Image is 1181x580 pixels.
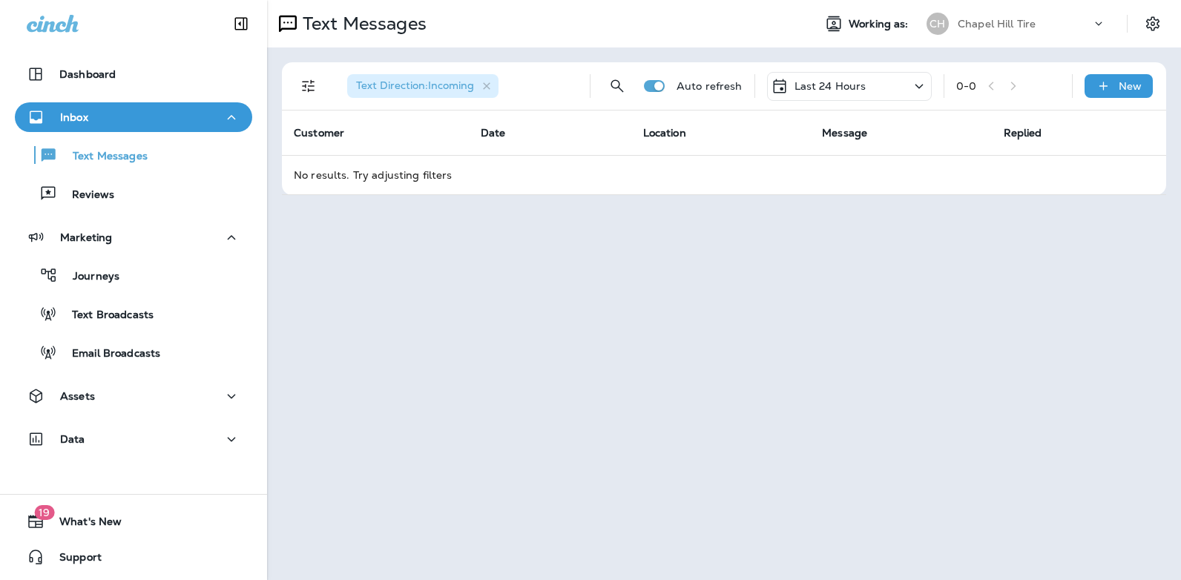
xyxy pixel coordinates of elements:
[15,298,252,329] button: Text Broadcasts
[849,18,912,30] span: Working as:
[643,126,686,139] span: Location
[15,424,252,454] button: Data
[57,309,154,323] p: Text Broadcasts
[677,80,743,92] p: Auto refresh
[34,505,54,520] span: 19
[15,542,252,572] button: Support
[602,71,632,101] button: Search Messages
[481,126,506,139] span: Date
[45,551,102,569] span: Support
[15,507,252,536] button: 19What's New
[58,150,148,164] p: Text Messages
[294,71,323,101] button: Filters
[15,102,252,132] button: Inbox
[60,433,85,445] p: Data
[57,188,114,202] p: Reviews
[57,347,160,361] p: Email Broadcasts
[60,111,88,123] p: Inbox
[15,381,252,411] button: Assets
[294,126,344,139] span: Customer
[1139,10,1166,37] button: Settings
[15,260,252,291] button: Journeys
[1004,126,1042,139] span: Replied
[15,139,252,171] button: Text Messages
[15,178,252,209] button: Reviews
[220,9,262,39] button: Collapse Sidebar
[15,337,252,368] button: Email Broadcasts
[58,270,119,284] p: Journeys
[1119,80,1142,92] p: New
[45,515,122,533] span: What's New
[297,13,427,35] p: Text Messages
[59,68,116,80] p: Dashboard
[356,79,474,92] span: Text Direction : Incoming
[822,126,867,139] span: Message
[347,74,499,98] div: Text Direction:Incoming
[795,80,866,92] p: Last 24 Hours
[927,13,949,35] div: CH
[15,59,252,89] button: Dashboard
[60,390,95,402] p: Assets
[282,155,1166,194] td: No results. Try adjusting filters
[958,18,1036,30] p: Chapel Hill Tire
[60,231,112,243] p: Marketing
[956,80,976,92] div: 0 - 0
[15,223,252,252] button: Marketing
